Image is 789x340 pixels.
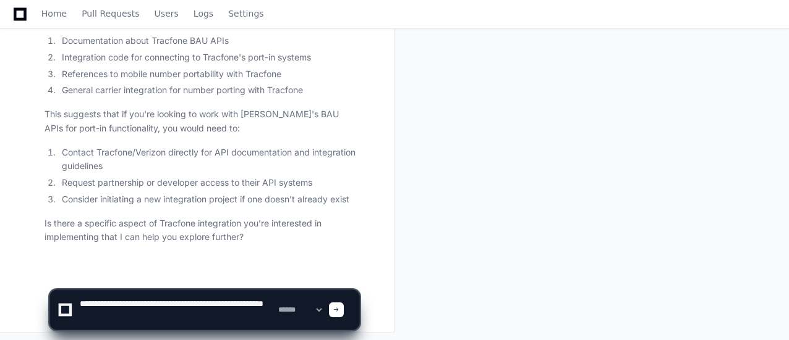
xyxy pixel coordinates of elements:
li: Documentation about Tracfone BAU APIs [58,34,359,48]
span: Users [155,10,179,17]
li: Contact Tracfone/Verizon directly for API documentation and integration guidelines [58,146,359,174]
span: Settings [228,10,263,17]
span: Pull Requests [82,10,139,17]
li: Request partnership or developer access to their API systems [58,176,359,190]
li: Integration code for connecting to Tracfone's port-in systems [58,51,359,65]
span: Logs [194,10,213,17]
li: General carrier integration for number porting with Tracfone [58,83,359,97]
p: Is there a specific aspect of Tracfone integration you're interested in implementing that I can h... [45,217,359,245]
li: References to mobile number portability with Tracfone [58,67,359,81]
span: Home [41,10,67,17]
p: This suggests that if you're looking to work with [PERSON_NAME]'s BAU APIs for port-in functional... [45,107,359,136]
li: Consider initiating a new integration project if one doesn't already exist [58,193,359,207]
